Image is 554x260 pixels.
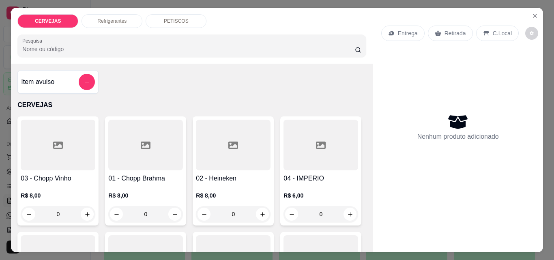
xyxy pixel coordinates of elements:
[97,18,127,24] p: Refrigerantes
[108,174,183,183] h4: 01 - Chopp Brahma
[196,191,271,200] p: R$ 8,00
[17,100,366,110] p: CERVEJAS
[164,18,189,24] p: PETISCOS
[22,45,355,53] input: Pesquisa
[493,29,512,37] p: C.Local
[444,29,466,37] p: Retirada
[22,37,45,44] label: Pesquisa
[283,174,358,183] h4: 04 - IMPERIO
[21,77,54,87] h4: Item avulso
[108,191,183,200] p: R$ 8,00
[79,74,95,90] button: add-separate-item
[81,208,94,221] button: increase-product-quantity
[168,208,181,221] button: increase-product-quantity
[344,208,356,221] button: increase-product-quantity
[110,208,123,221] button: decrease-product-quantity
[528,9,541,22] button: Close
[198,208,210,221] button: decrease-product-quantity
[525,27,538,40] button: decrease-product-quantity
[21,191,95,200] p: R$ 8,00
[21,174,95,183] h4: 03 - Chopp Vinho
[398,29,418,37] p: Entrega
[417,132,499,142] p: Nenhum produto adicionado
[285,208,298,221] button: decrease-product-quantity
[22,208,35,221] button: decrease-product-quantity
[283,191,358,200] p: R$ 6,00
[196,174,271,183] h4: 02 - Heineken
[35,18,61,24] p: CERVEJAS
[256,208,269,221] button: increase-product-quantity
